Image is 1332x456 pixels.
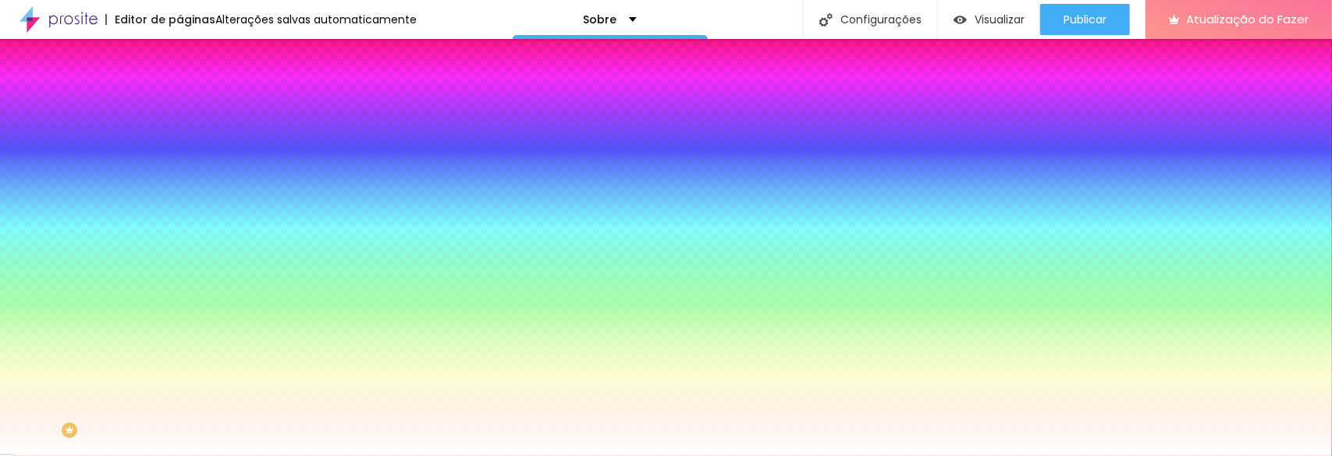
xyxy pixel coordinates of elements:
[840,12,922,27] font: Configurações
[819,13,833,27] img: Ícone
[938,4,1040,35] button: Visualizar
[1186,11,1309,27] font: Atualização do Fazer
[954,13,967,27] img: view-1.svg
[584,12,617,27] font: Sobre
[215,12,417,27] font: Alterações salvas automaticamente
[1064,12,1106,27] font: Publicar
[1040,4,1130,35] button: Publicar
[115,12,215,27] font: Editor de páginas
[975,12,1025,27] font: Visualizar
